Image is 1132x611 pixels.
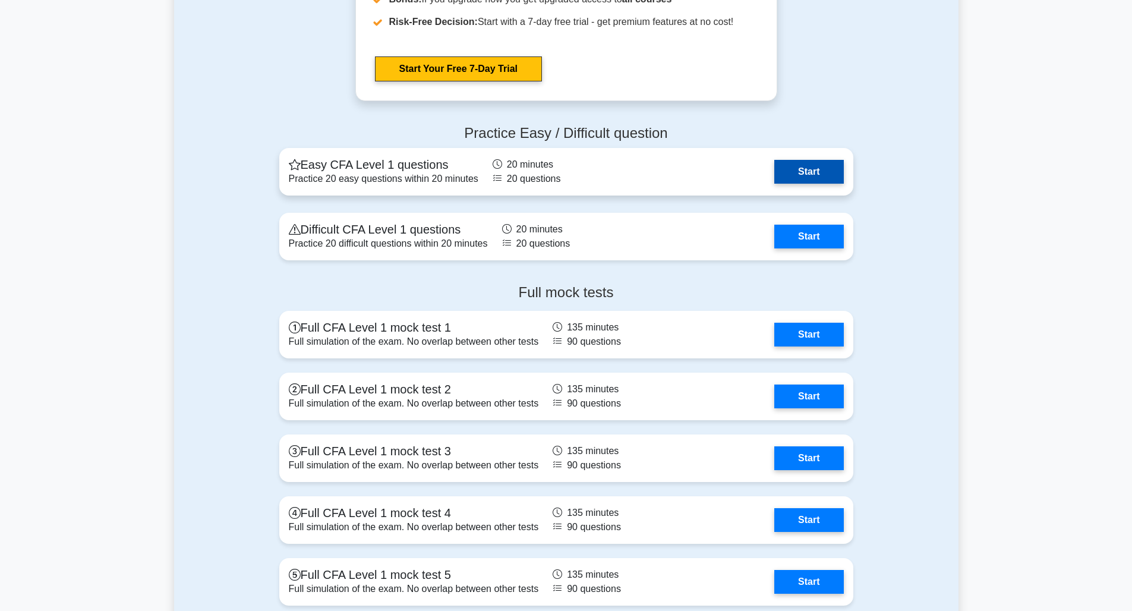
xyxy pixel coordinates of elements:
a: Start Your Free 7-Day Trial [375,56,542,81]
a: Start [774,225,843,248]
a: Start [774,385,843,408]
a: Start [774,323,843,347]
h4: Practice Easy / Difficult question [279,125,853,142]
a: Start [774,160,843,184]
a: Start [774,570,843,594]
a: Start [774,446,843,470]
a: Start [774,508,843,532]
h4: Full mock tests [279,284,853,301]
